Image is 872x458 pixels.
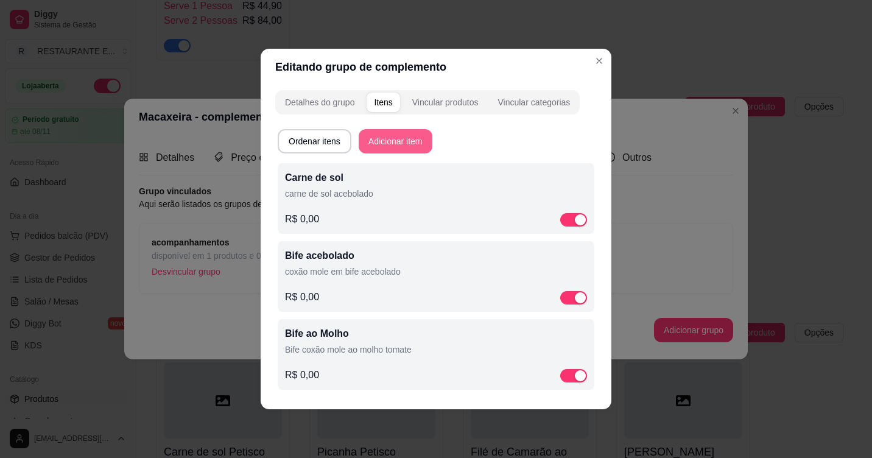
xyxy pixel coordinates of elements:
header: Editando grupo de complemento [261,49,611,85]
button: Adicionar item [359,129,432,153]
p: coxão mole em bife acebolado [285,266,587,278]
div: Itens [374,96,392,108]
p: Bife ao Molho [285,326,587,341]
div: complement-group [275,90,597,114]
div: Detalhes do grupo [285,96,354,108]
button: Close [589,51,609,71]
p: R$ 0,00 [285,212,319,227]
p: R$ 0,00 [285,368,319,382]
p: Bife coxão mole ao molho tomate [285,343,587,356]
p: Bife acebolado [285,248,587,263]
button: Ordenar itens [278,129,351,153]
div: Vincular categorias [498,96,570,108]
p: Carne de sol [285,171,587,185]
p: carne de sol acebolado [285,188,587,200]
p: R$ 0,00 [285,290,319,305]
div: complement-group [275,90,580,114]
div: Vincular produtos [412,96,479,108]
